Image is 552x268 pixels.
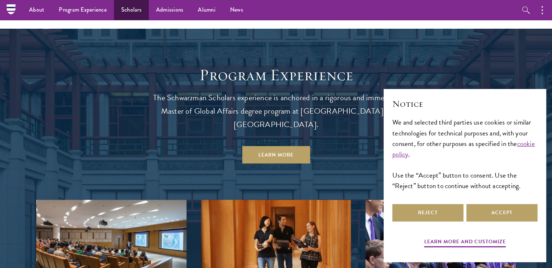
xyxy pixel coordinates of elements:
h1: Program Experience [146,65,407,85]
a: cookie policy [392,138,535,159]
button: Learn more and customize [424,237,506,248]
a: Learn More [242,146,310,163]
button: Reject [392,204,463,222]
p: The Schwarzman Scholars experience is anchored in a rigorous and immersive Master of Global Affai... [146,91,407,131]
div: We and selected third parties use cookies or similar technologies for technical purposes and, wit... [392,117,537,191]
h2: Notice [392,98,537,110]
button: Accept [466,204,537,222]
